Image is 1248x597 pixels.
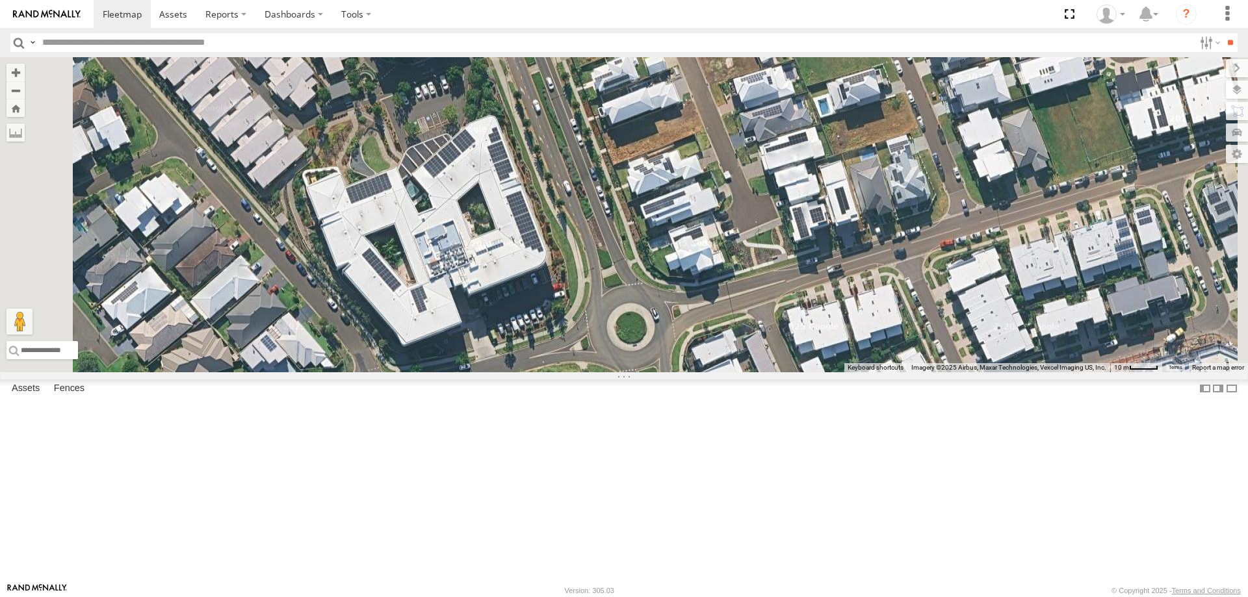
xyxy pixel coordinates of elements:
span: Imagery ©2025 Airbus, Maxar Technologies, Vexcel Imaging US, Inc. [911,364,1106,371]
span: 10 m [1114,364,1129,371]
label: Assets [5,379,46,398]
img: rand-logo.svg [13,10,81,19]
button: Drag Pegman onto the map to open Street View [6,309,32,335]
a: Visit our Website [7,584,67,597]
div: Tye Clark [1092,5,1130,24]
label: Hide Summary Table [1225,379,1238,398]
label: Measure [6,123,25,142]
label: Dock Summary Table to the Left [1199,379,1212,398]
label: Map Settings [1226,145,1248,163]
button: Zoom out [6,81,25,99]
a: Terms [1169,365,1182,370]
button: Map Scale: 10 m per 41 pixels [1110,363,1162,372]
a: Terms and Conditions [1172,587,1241,594]
label: Search Query [27,33,38,52]
i: ? [1176,4,1197,25]
label: Search Filter Options [1195,33,1223,52]
button: Zoom Home [6,99,25,117]
div: Version: 305.03 [565,587,614,594]
label: Dock Summary Table to the Right [1212,379,1225,398]
button: Zoom in [6,64,25,81]
a: Report a map error [1192,364,1244,371]
label: Fences [47,379,91,398]
button: Keyboard shortcuts [848,363,903,372]
div: © Copyright 2025 - [1111,587,1241,594]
